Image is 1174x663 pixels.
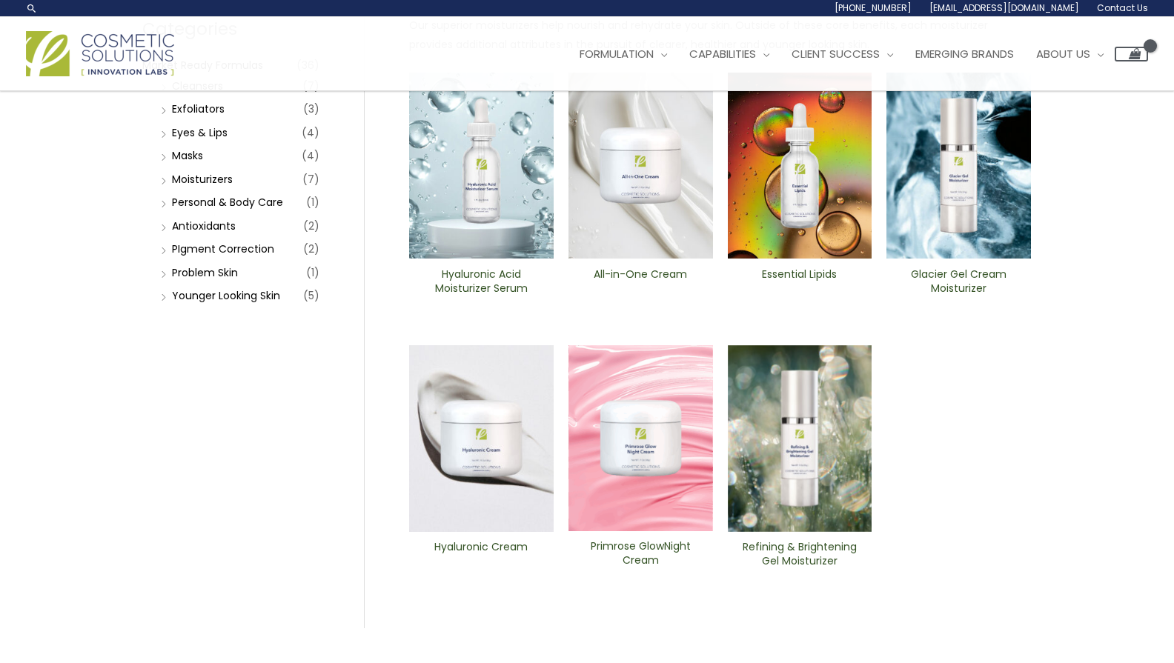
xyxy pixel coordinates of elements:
[1097,1,1148,14] span: Contact Us
[172,265,238,280] a: Problem Skin
[303,239,319,259] span: (2)
[886,73,1031,259] img: Glacier Gel Moisturizer
[678,32,780,76] a: Capabilities
[302,122,319,143] span: (4)
[303,285,319,306] span: (5)
[568,32,678,76] a: Formulation
[740,540,859,568] h2: Refining & Brightening Gel Moisturizer
[172,125,228,140] a: Eyes & Lips
[929,1,1079,14] span: [EMAIL_ADDRESS][DOMAIN_NAME]
[422,540,541,573] a: Hyaluronic Cream
[581,539,700,573] a: Primrose GlowNight Cream
[303,216,319,236] span: (2)
[568,73,713,259] img: All In One Cream
[728,73,872,259] img: Essential Lipids
[835,1,912,14] span: [PHONE_NUMBER]
[302,169,319,190] span: (7)
[422,540,541,568] h2: Hyaluronic Cream
[581,267,700,296] h2: All-in-One ​Cream
[581,267,700,301] a: All-in-One ​Cream
[904,32,1025,76] a: Emerging Brands
[899,267,1018,296] h2: Glacier Gel Cream Moisturizer
[172,79,223,93] a: Cleansers
[899,267,1018,301] a: Glacier Gel Cream Moisturizer
[302,145,319,166] span: (4)
[1115,47,1148,61] a: View Shopping Cart, empty
[1025,32,1115,76] a: About Us
[728,345,872,532] img: Refining and Brightening Gel Moisturizer
[422,267,541,301] a: Hyaluronic Acid Moisturizer Serum
[740,267,859,296] h2: Essential Lipids
[172,101,225,116] a: Exfoliators
[172,241,274,256] a: PIgment Correction
[172,148,203,163] a: Masks
[172,219,236,233] a: Antioxidants
[26,31,174,76] img: Cosmetic Solutions Logo
[172,195,283,210] a: Personal & Body Care
[409,345,554,532] img: Hyaluronic Cream
[26,2,38,14] a: Search icon link
[409,73,554,259] img: Hyaluronic moisturizer Serum
[172,288,280,303] a: Younger Looking Skin
[581,539,700,567] h2: Primrose GlowNight Cream
[568,345,713,531] img: Primrose Glow Night Cream
[689,46,756,61] span: Capabilities
[780,32,904,76] a: Client Success
[422,267,541,296] h2: Hyaluronic Acid Moisturizer Serum
[792,46,880,61] span: Client Success
[740,267,859,301] a: Essential Lipids
[557,32,1148,76] nav: Site Navigation
[303,99,319,119] span: (3)
[740,540,859,573] a: Refining & Brightening Gel Moisturizer
[915,46,1014,61] span: Emerging Brands
[1036,46,1090,61] span: About Us
[172,172,233,187] a: Moisturizers
[580,46,654,61] span: Formulation
[306,192,319,213] span: (1)
[306,262,319,283] span: (1)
